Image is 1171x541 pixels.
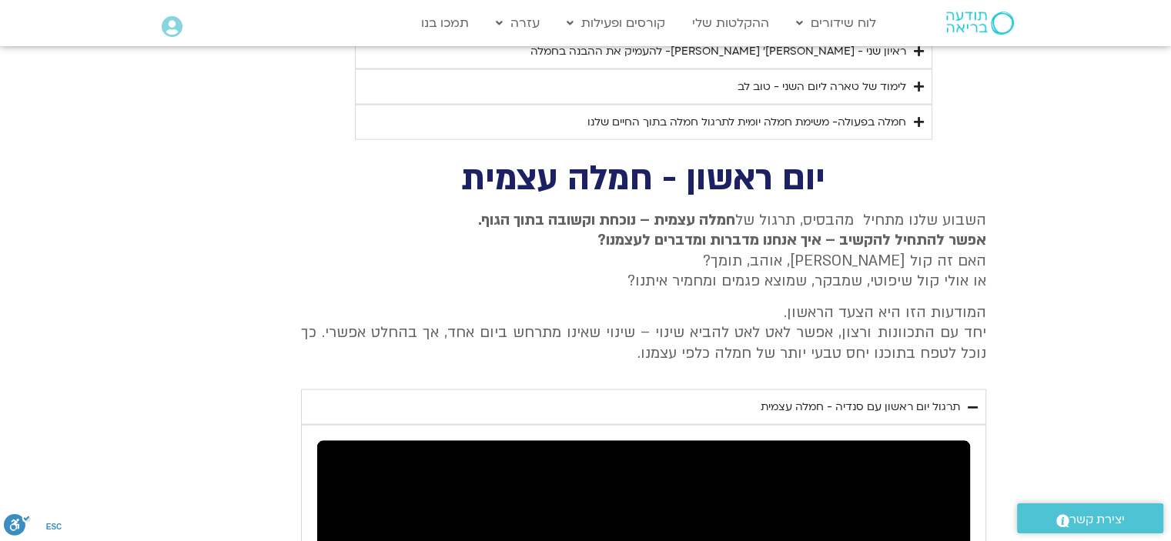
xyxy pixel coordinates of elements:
[413,8,477,38] a: תמכו בנו
[301,163,986,195] h2: יום ראשון - חמלה עצמית
[946,12,1014,35] img: תודעה בריאה
[587,113,906,132] div: חמלה בפעולה- משימת חמלה יומית לתרגול חמלה בתוך החיים שלנו
[301,302,986,363] p: המודעות הזו היא הצעד הראשון. יחד עם התכוונות ורצון, אפשר לאט לאט להביא שינוי – שינוי שאינו מתרחש ...
[488,8,547,38] a: עזרה
[738,78,906,96] div: לימוד של טארה ליום השני - טוב לב
[761,398,960,416] div: תרגול יום ראשון עם סנדיה - חמלה עצמית
[684,8,777,38] a: ההקלטות שלי
[1017,503,1163,533] a: יצירת קשר
[355,69,932,105] summary: לימוד של טארה ליום השני - טוב לב
[478,210,986,250] strong: חמלה עצמית – נוכחת וקשובה בתוך הגוף. אפשר להתחיל להקשיב – איך אנחנו מדברות ומדברים לעצמנו?
[355,34,932,69] summary: ראיון שני - [PERSON_NAME]׳ [PERSON_NAME]- להעמיק את ההבנה בחמלה
[530,42,906,61] div: ראיון שני - [PERSON_NAME]׳ [PERSON_NAME]- להעמיק את ההבנה בחמלה
[301,389,986,425] summary: תרגול יום ראשון עם סנדיה - חמלה עצמית
[355,105,932,140] summary: חמלה בפעולה- משימת חמלה יומית לתרגול חמלה בתוך החיים שלנו
[1069,509,1125,530] span: יצירת קשר
[559,8,673,38] a: קורסים ופעילות
[301,210,986,292] p: השבוע שלנו מתחיל מהבסיס, תרגול של האם זה קול [PERSON_NAME], אוהב, תומך? או אולי קול שיפוטי, שמבקר...
[788,8,884,38] a: לוח שידורים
